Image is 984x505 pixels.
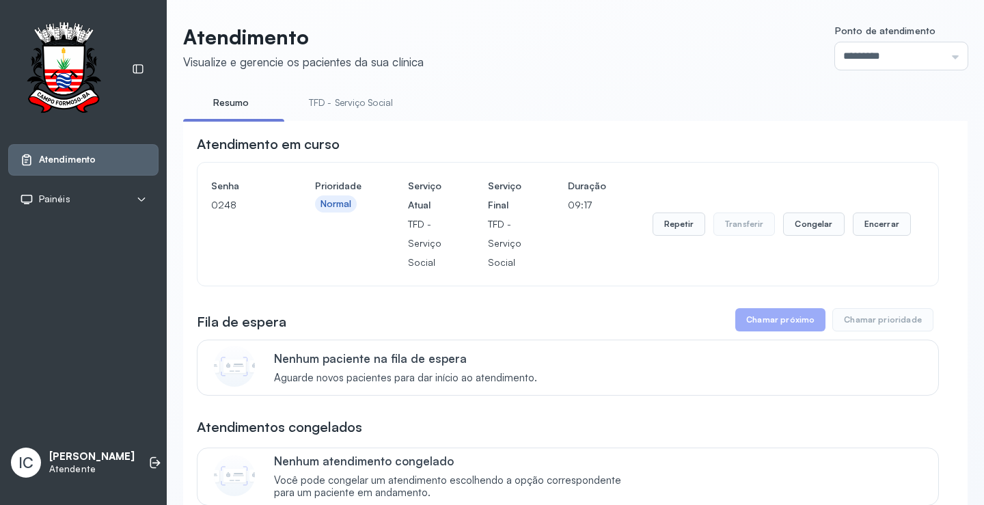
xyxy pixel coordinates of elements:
p: Nenhum atendimento congelado [274,454,635,468]
h3: Atendimentos congelados [197,418,362,437]
h4: Prioridade [315,176,361,195]
p: [PERSON_NAME] [49,450,135,463]
p: 09:17 [568,195,606,215]
button: Chamar prioridade [832,308,933,331]
button: Transferir [713,213,776,236]
h4: Serviço Atual [408,176,441,215]
h3: Atendimento em curso [197,135,340,154]
h3: Fila de espera [197,312,286,331]
p: Atendimento [183,25,424,49]
a: Atendimento [20,153,147,167]
span: Painéis [39,193,70,205]
p: TFD - Serviço Social [488,215,521,272]
div: Normal [320,198,352,210]
p: TFD - Serviço Social [408,215,441,272]
img: Imagem de CalloutCard [214,455,255,496]
span: Aguarde novos pacientes para dar início ao atendimento. [274,372,537,385]
a: Resumo [183,92,279,114]
span: Ponto de atendimento [835,25,935,36]
h4: Serviço Final [488,176,521,215]
p: Nenhum paciente na fila de espera [274,351,537,366]
span: Atendimento [39,154,96,165]
img: Logotipo do estabelecimento [14,22,113,117]
img: Imagem de CalloutCard [214,346,255,387]
div: Visualize e gerencie os pacientes da sua clínica [183,55,424,69]
button: Congelar [783,213,844,236]
h4: Duração [568,176,606,195]
p: 0248 [211,195,269,215]
button: Encerrar [853,213,911,236]
button: Repetir [653,213,705,236]
span: Você pode congelar um atendimento escolhendo a opção correspondente para um paciente em andamento. [274,474,635,500]
button: Chamar próximo [735,308,825,331]
h4: Senha [211,176,269,195]
p: Atendente [49,463,135,475]
a: TFD - Serviço Social [295,92,407,114]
